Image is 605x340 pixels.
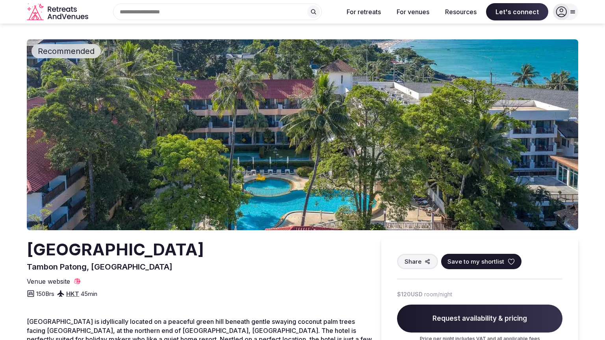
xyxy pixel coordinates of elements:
svg: Retreats and Venues company logo [27,3,90,21]
button: Save to my shortlist [441,254,521,269]
span: Share [405,257,421,266]
button: For retreats [340,3,387,20]
span: Let's connect [486,3,548,20]
span: 45 min [81,290,97,298]
a: Visit the homepage [27,3,90,21]
span: Recommended [35,46,98,57]
button: For venues [390,3,436,20]
a: Venue website [27,277,81,286]
span: Venue website [27,277,70,286]
span: $120 USD [397,290,423,298]
span: 150 Brs [36,290,54,298]
div: Recommended [32,44,101,58]
h2: [GEOGRAPHIC_DATA] [27,238,204,261]
span: Tambon Patong, [GEOGRAPHIC_DATA] [27,262,173,272]
a: HKT [66,290,79,297]
button: Share [397,254,438,269]
span: room/night [424,290,452,298]
button: Resources [439,3,483,20]
img: Venue cover photo [27,39,578,230]
span: Save to my shortlist [447,257,504,266]
span: Request availability & pricing [397,305,562,333]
